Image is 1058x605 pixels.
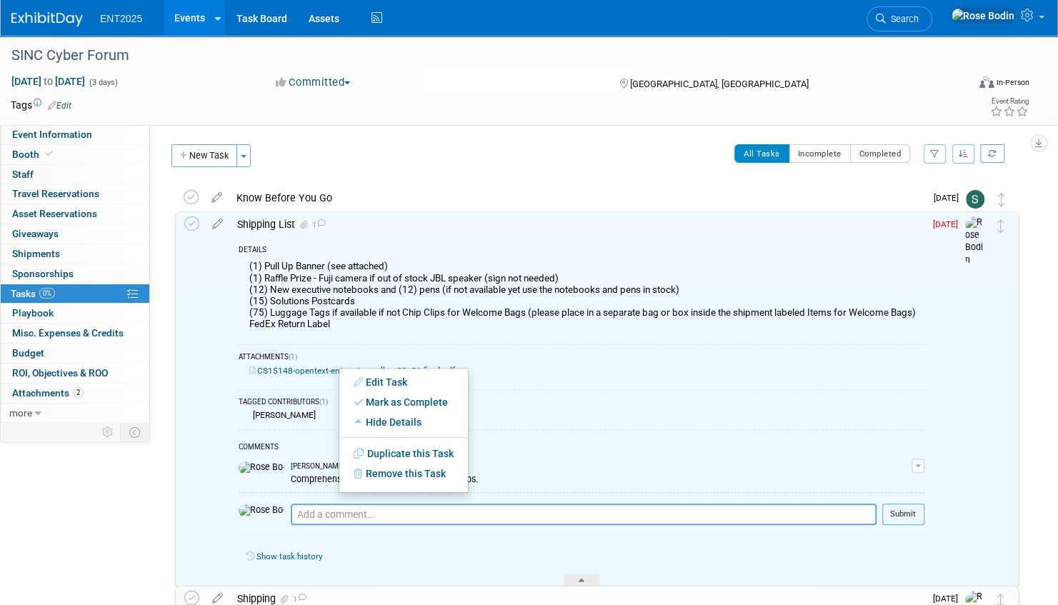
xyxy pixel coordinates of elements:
a: ROI, Objectives & ROO [1,364,149,383]
span: Sponsorships [12,268,74,279]
span: (1) [289,353,297,361]
span: Misc. Expenses & Credits [12,327,124,339]
span: more [9,407,32,419]
a: Sponsorships [1,264,149,284]
span: (1) [319,398,328,406]
button: Committed [271,75,356,90]
span: [DATE] [934,193,966,203]
button: Completed [850,144,911,163]
a: Giveaways [1,224,149,244]
button: New Task [171,144,237,167]
a: Booth [1,145,149,164]
span: ENT2025 [100,13,142,24]
span: [DATE] [933,219,965,229]
span: Staff [12,169,34,180]
span: Attachments [12,387,84,399]
a: edit [205,218,230,231]
div: ATTACHMENTS [239,352,924,364]
div: [PERSON_NAME] [249,410,316,420]
span: [GEOGRAPHIC_DATA], [GEOGRAPHIC_DATA] [629,79,808,89]
span: ROI, Objectives & ROO [12,367,108,379]
a: CS15148-opentext-enterprise-pullup-33x81-final.pdf [249,366,455,376]
img: Rose Bodin [239,504,284,517]
a: Event Information [1,125,149,144]
a: edit [204,191,229,204]
span: 1 [291,595,306,604]
button: Incomplete [789,144,851,163]
span: (3 days) [88,78,118,87]
a: Asset Reservations [1,204,149,224]
span: Tasks [11,288,55,299]
span: Giveaways [12,228,59,239]
td: Tags [11,98,71,112]
td: Personalize Event Tab Strip [96,423,121,441]
span: Budget [12,347,44,359]
div: SINC Cyber Forum [6,43,943,69]
span: [PERSON_NAME] - [DATE] [291,461,370,471]
img: Rose Bodin [951,8,1015,24]
div: Event Rating [990,98,1029,105]
a: Edit Task [339,372,468,392]
span: Playbook [12,307,54,319]
i: Move task [997,219,1004,233]
a: Shipments [1,244,149,264]
span: Travel Reservations [12,188,99,199]
img: Rose Bodin [965,216,987,267]
i: Move task [998,193,1005,206]
span: Search [886,14,919,24]
span: 1 [310,221,326,230]
span: [DATE] [933,594,965,604]
td: Toggle Event Tabs [121,423,150,441]
img: Format-Inperson.png [979,76,994,88]
a: Refresh [980,144,1004,163]
a: Playbook [1,304,149,323]
a: Edit [48,101,71,111]
a: Show task history [256,551,322,561]
div: Shipping List [230,212,924,236]
span: Shipments [12,248,60,259]
a: Budget [1,344,149,363]
a: Misc. Expenses & Credits [1,324,149,343]
div: In-Person [996,77,1029,88]
img: Stephanie Silva [966,190,984,209]
span: 2 [73,387,84,398]
a: Mark as Complete [339,392,468,412]
div: DETAILS [239,245,924,257]
div: Know Before You Go [229,186,925,210]
button: Submit [882,504,924,525]
button: All Tasks [734,144,789,163]
div: COMMENTS [239,441,924,456]
div: TAGGED CONTRIBUTORS [239,397,924,409]
a: Tasks0% [1,284,149,304]
img: Rose Bodin [239,461,284,474]
img: ExhibitDay [11,12,83,26]
span: Asset Reservations [12,208,97,219]
a: Staff [1,165,149,184]
div: (1) Pull Up Banner (see attached) (1) Raffle Prize - Fuji camera if out of stock JBL speaker (sig... [239,257,924,336]
div: Event Format [877,74,1029,96]
a: Search [867,6,932,31]
span: [DATE] [DATE] [11,75,86,88]
a: Hide Details [339,412,468,432]
i: Booth reservation complete [46,150,53,158]
a: Travel Reservations [1,184,149,204]
div: Comprehensive Cyber - See Cyber Risk pull ups. [291,471,912,485]
a: edit [205,592,230,605]
span: 0% [39,288,55,299]
span: Booth [12,149,56,160]
a: Remove this Task [339,464,468,484]
span: to [41,76,55,87]
span: Event Information [12,129,92,140]
a: Duplicate this Task [339,444,468,464]
a: Attachments2 [1,384,149,403]
a: more [1,404,149,423]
